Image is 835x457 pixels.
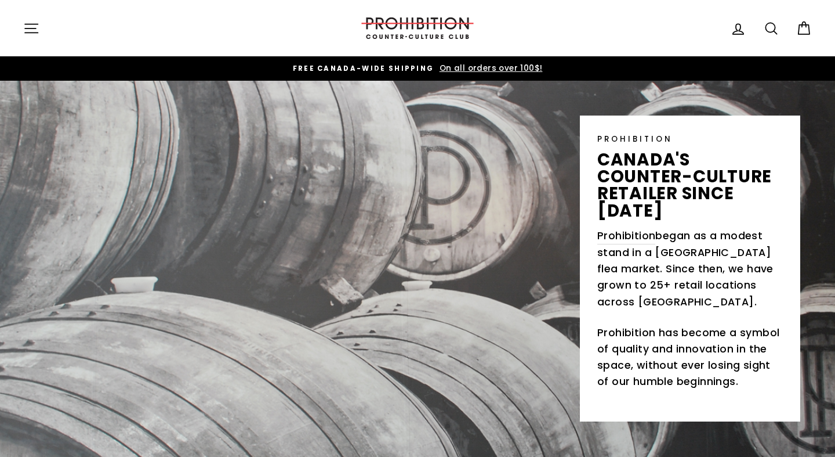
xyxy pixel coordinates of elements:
span: On all orders over 100$! [437,63,543,74]
a: FREE CANADA-WIDE SHIPPING On all orders over 100$! [26,62,809,75]
a: Prohibition [597,228,655,244]
p: began as a modest stand in a [GEOGRAPHIC_DATA] flea market. Since then, we have grown to 25+ reta... [597,228,783,310]
p: canada's counter-culture retailer since [DATE] [597,151,783,219]
p: Prohibition has become a symbol of quality and innovation in the space, without ever losing sight... [597,325,783,390]
p: PROHIBITION [597,133,783,145]
img: PROHIBITION COUNTER-CULTURE CLUB [360,17,475,39]
span: FREE CANADA-WIDE SHIPPING [293,64,434,73]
